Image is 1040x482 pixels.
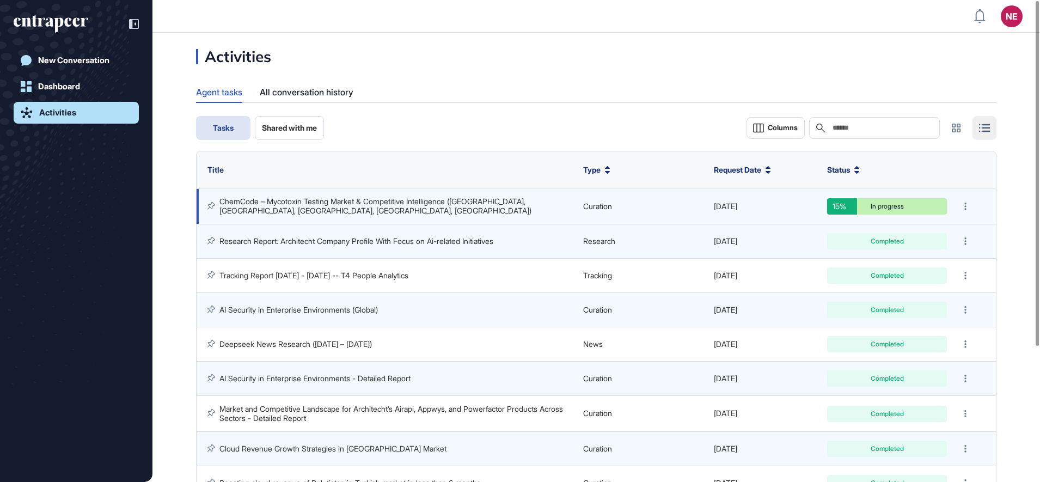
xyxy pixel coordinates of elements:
[827,198,857,215] div: 15%
[207,165,224,174] span: Title
[583,165,601,175] span: Type
[583,202,612,211] span: Curation
[714,165,771,175] button: Request Date
[219,404,565,422] a: Market and Competitive Landscape for Architecht’s Airapi, Appwys, and Powerfactor Products Across...
[714,339,737,349] span: [DATE]
[583,165,610,175] button: Type
[835,272,939,279] div: Completed
[1001,5,1023,27] button: NE
[219,374,411,383] a: AI Security in Enterprise Environments - Detailed Report
[14,102,139,124] a: Activities
[219,444,446,453] a: Cloud Revenue Growth Strategies in [GEOGRAPHIC_DATA] Market
[714,305,737,314] span: [DATE]
[583,374,612,383] span: Curation
[219,236,493,246] a: Research Report: Architecht Company Profile With Focus on Ai-related Initiatives
[835,411,939,417] div: Completed
[714,165,761,175] span: Request Date
[219,197,531,215] a: ChemCode – Mycotoxin Testing Market & Competitive Intelligence ([GEOGRAPHIC_DATA], [GEOGRAPHIC_DA...
[835,341,939,347] div: Completed
[38,56,109,65] div: New Conversation
[213,124,234,132] span: Tasks
[219,339,372,349] a: Deepseek News Research ([DATE] – [DATE])
[260,82,353,103] div: All conversation history
[714,408,737,418] span: [DATE]
[39,108,76,118] div: Activities
[835,307,939,313] div: Completed
[827,165,850,175] span: Status
[768,124,798,132] span: Columns
[714,374,737,383] span: [DATE]
[714,271,737,280] span: [DATE]
[196,82,242,102] div: Agent tasks
[196,49,271,64] div: Activities
[262,124,317,132] span: Shared with me
[583,271,612,280] span: Tracking
[14,76,139,97] a: Dashboard
[583,339,603,349] span: News
[196,116,250,140] button: Tasks
[747,117,805,139] button: Columns
[255,116,324,140] button: Shared with me
[219,271,408,280] a: Tracking Report [DATE] - [DATE] -- T4 People Analytics
[38,82,80,91] div: Dashboard
[835,238,939,245] div: Completed
[835,446,939,452] div: Completed
[835,375,939,382] div: Completed
[14,50,139,71] a: New Conversation
[583,444,612,453] span: Curation
[583,408,612,418] span: Curation
[827,165,860,175] button: Status
[219,305,378,314] a: AI Security in Enterprise Environments (Global)
[714,444,737,453] span: [DATE]
[835,203,939,210] div: In progress
[14,15,88,33] div: entrapeer-logo
[583,305,612,314] span: Curation
[714,202,737,211] span: [DATE]
[583,236,615,246] span: Research
[714,236,737,246] span: [DATE]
